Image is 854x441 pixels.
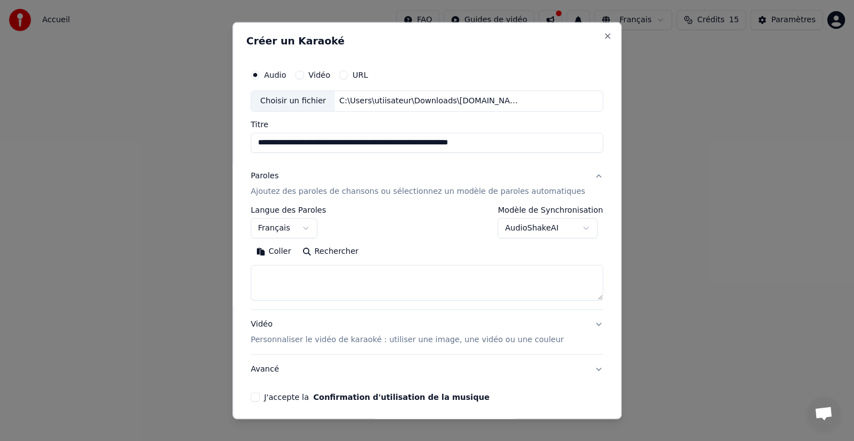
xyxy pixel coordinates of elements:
div: Paroles [251,171,279,182]
button: ParolesAjoutez des paroles de chansons ou sélectionnez un modèle de paroles automatiques [251,162,603,206]
label: Vidéo [309,71,330,79]
button: VidéoPersonnaliser le vidéo de karaoké : utiliser une image, une vidéo ou une couleur [251,310,603,354]
div: C:\Users\utiisateur\Downloads\[DOMAIN_NAME] - Ricchi E Poveri - Sarà perché ti amo (Thommys Popsh... [335,96,524,107]
div: Vidéo [251,319,564,345]
h2: Créer un Karaoké [246,36,608,46]
label: Audio [264,71,286,79]
button: Rechercher [297,243,364,260]
div: ParolesAjoutez des paroles de chansons ou sélectionnez un modèle de paroles automatiques [251,206,603,309]
label: Titre [251,121,603,128]
button: Coller [251,243,297,260]
button: Avancé [251,355,603,384]
div: Choisir un fichier [251,91,335,111]
label: J'accepte la [264,393,489,401]
label: Langue des Paroles [251,206,326,214]
button: J'accepte la [314,393,490,401]
p: Ajoutez des paroles de chansons ou sélectionnez un modèle de paroles automatiques [251,186,585,197]
label: URL [352,71,368,79]
p: Personnaliser le vidéo de karaoké : utiliser une image, une vidéo ou une couleur [251,334,564,345]
label: Modèle de Synchronisation [498,206,603,214]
